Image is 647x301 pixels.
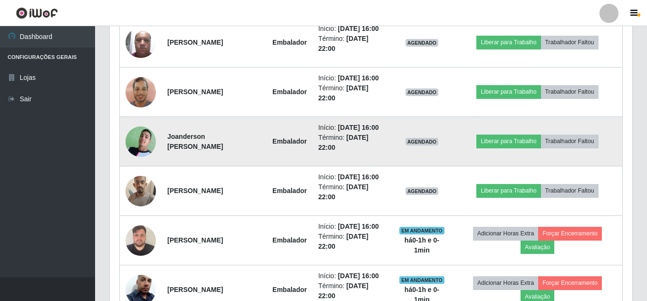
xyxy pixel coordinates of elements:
time: [DATE] 16:00 [338,74,379,82]
li: Início: [318,271,385,281]
span: AGENDADO [406,88,439,96]
img: 1659545853333.jpeg [126,22,156,63]
li: Término: [318,182,385,202]
strong: [PERSON_NAME] [167,39,223,46]
button: Liberar para Trabalho [476,36,541,49]
strong: Embalador [272,39,307,46]
img: CoreUI Logo [16,7,58,19]
strong: [PERSON_NAME] [167,286,223,293]
button: Liberar para Trabalho [476,135,541,148]
button: Trabalhador Faltou [541,85,599,98]
span: AGENDADO [406,187,439,195]
time: [DATE] 16:00 [338,25,379,32]
strong: Joanderson [PERSON_NAME] [167,133,223,150]
span: EM ANDAMENTO [399,276,444,284]
button: Trabalhador Faltou [541,135,599,148]
button: Trabalhador Faltou [541,184,599,197]
strong: [PERSON_NAME] [167,187,223,194]
span: EM ANDAMENTO [399,227,444,234]
li: Término: [318,133,385,153]
strong: Embalador [272,88,307,96]
img: 1739052836230.jpeg [126,72,156,112]
time: [DATE] 16:00 [338,272,379,280]
button: Forçar Encerramento [538,227,602,240]
strong: [PERSON_NAME] [167,236,223,244]
button: Trabalhador Faltou [541,36,599,49]
button: Forçar Encerramento [538,276,602,290]
strong: [PERSON_NAME] [167,88,223,96]
strong: Embalador [272,286,307,293]
li: Término: [318,281,385,301]
button: Avaliação [521,241,554,254]
li: Início: [318,222,385,232]
time: [DATE] 16:00 [338,124,379,131]
li: Início: [318,24,385,34]
time: [DATE] 16:00 [338,223,379,230]
li: Término: [318,83,385,103]
li: Início: [318,123,385,133]
li: Início: [318,172,385,182]
strong: Embalador [272,187,307,194]
strong: há 0-1 h e 0-1 min [405,236,439,254]
strong: Embalador [272,236,307,244]
li: Início: [318,73,385,83]
span: AGENDADO [406,39,439,47]
img: 1697137663961.jpeg [126,121,156,163]
img: 1739909424549.jpeg [126,171,156,211]
span: AGENDADO [406,138,439,146]
button: Adicionar Horas Extra [473,276,538,290]
button: Liberar para Trabalho [476,184,541,197]
li: Término: [318,34,385,54]
strong: Embalador [272,137,307,145]
li: Término: [318,232,385,252]
button: Liberar para Trabalho [476,85,541,98]
button: Adicionar Horas Extra [473,227,538,240]
img: 1733931540736.jpeg [126,220,156,261]
time: [DATE] 16:00 [338,173,379,181]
